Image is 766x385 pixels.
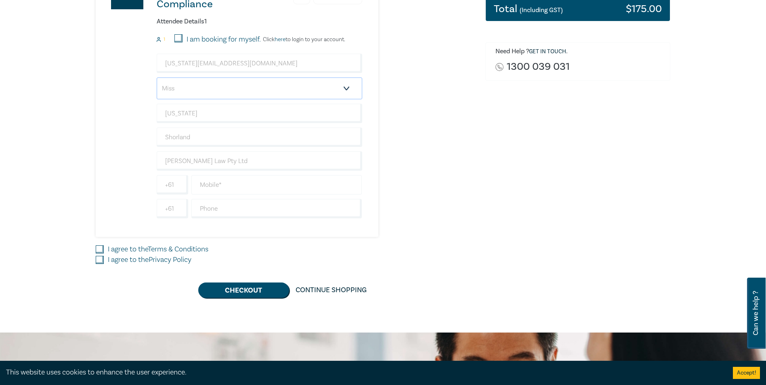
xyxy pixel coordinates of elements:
[275,36,285,43] a: here
[494,4,563,14] h3: Total
[157,151,362,171] input: Company
[191,175,362,195] input: Mobile*
[752,282,760,344] span: Can we help ?
[187,34,261,45] label: I am booking for myself.
[507,61,570,72] a: 1300 039 031
[261,36,345,43] p: Click to login to your account.
[520,6,563,14] small: (Including GST)
[198,282,289,298] button: Checkout
[157,54,362,73] input: Attendee Email*
[157,175,188,195] input: +61
[6,367,721,378] div: This website uses cookies to enhance the user experience.
[108,255,191,265] label: I agree to the
[157,104,362,123] input: First Name*
[164,37,165,42] small: 1
[157,128,362,147] input: Last Name*
[148,245,208,254] a: Terms & Conditions
[149,255,191,264] a: Privacy Policy
[733,367,760,379] button: Accept cookies
[157,18,362,25] h6: Attendee Details 1
[529,48,566,55] a: Get in touch
[626,4,662,14] h3: $ 175.00
[108,244,208,255] label: I agree to the
[495,48,664,56] h6: Need Help ? .
[157,199,188,218] input: +61
[289,282,373,298] a: Continue Shopping
[191,199,362,218] input: Phone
